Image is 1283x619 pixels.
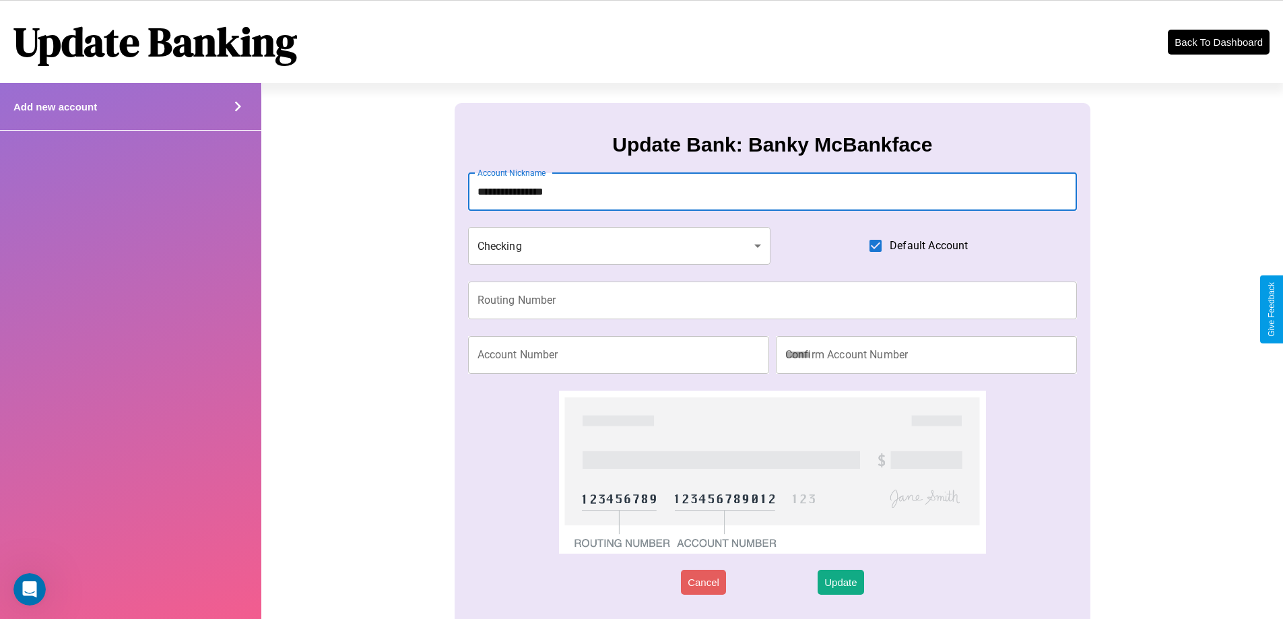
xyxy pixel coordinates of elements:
button: Back To Dashboard [1168,30,1270,55]
label: Account Nickname [478,167,546,178]
iframe: Intercom live chat [13,573,46,606]
div: Checking [468,227,771,265]
button: Cancel [681,570,726,595]
span: Default Account [890,238,968,254]
h4: Add new account [13,101,97,112]
h1: Update Banking [13,14,297,69]
button: Update [818,570,863,595]
div: Give Feedback [1267,282,1276,337]
h3: Update Bank: Banky McBankface [612,133,932,156]
img: check [559,391,985,554]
